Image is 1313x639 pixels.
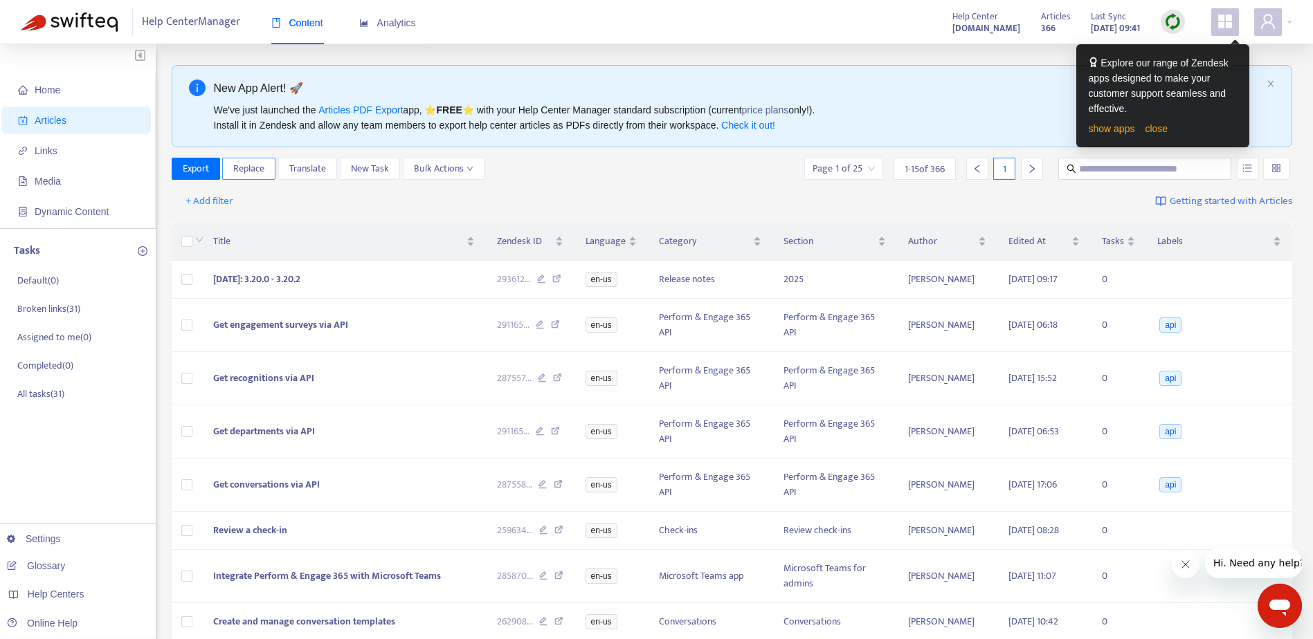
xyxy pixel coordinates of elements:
p: Completed ( 0 ) [17,358,73,373]
span: left [972,164,982,174]
iframe: Message from company [1205,548,1302,578]
p: All tasks ( 31 ) [17,387,64,401]
td: [PERSON_NAME] [897,459,997,512]
a: Glossary [7,560,65,571]
span: right [1027,164,1037,174]
td: 0 [1091,299,1146,352]
span: appstore [1217,13,1233,30]
span: Replace [233,161,264,176]
span: en-us [586,317,617,333]
span: en-us [586,568,617,584]
a: Online Help [7,618,78,629]
span: en-us [586,272,617,287]
td: Perform & Engage 365 API [648,299,772,352]
span: 285870 ... [497,568,533,584]
span: down [195,236,203,244]
span: Hi. Need any help? [8,10,100,21]
th: Author [897,223,997,261]
span: [DATE] 09:17 [1008,271,1058,287]
span: container [18,207,28,216]
td: 0 [1091,405,1146,459]
span: [DATE] 06:53 [1008,423,1059,439]
th: Title [202,223,486,261]
td: [PERSON_NAME] [897,405,997,459]
th: Category [648,223,772,261]
div: Explore our range of Zendesk apps designed to make your customer support seamless and effective. [1089,55,1237,116]
button: New Task [340,158,400,180]
a: Settings [7,533,61,544]
p: Tasks [14,243,40,259]
span: 1 - 15 of 366 [905,162,945,176]
span: 287557 ... [497,371,532,386]
span: Tasks [1102,234,1124,249]
a: Articles PDF Export [318,104,403,115]
td: Microsoft Teams app [648,550,772,603]
span: home [18,85,28,95]
td: [PERSON_NAME] [897,550,997,603]
div: 1 [993,158,1015,180]
span: [DATE] 11:07 [1008,568,1056,584]
button: Translate [278,158,337,180]
span: [DATE] 10:42 [1008,613,1058,629]
button: + Add filter [175,190,244,212]
img: sync.dc5367851b00ba804db3.png [1164,13,1181,30]
p: Assigned to me ( 0 ) [17,330,91,344]
span: Content [271,17,323,28]
a: show apps [1089,123,1135,134]
span: Translate [289,161,326,176]
span: Export [183,161,209,176]
span: api [1159,424,1181,439]
iframe: Button to launch messaging window [1258,584,1302,628]
span: Bulk Actions [414,161,473,176]
th: Edited At [997,223,1091,261]
span: 291165 ... [497,317,529,333]
span: Analytics [359,17,416,28]
td: Check-ins [648,512,772,550]
span: Title [213,234,464,249]
span: Zendesk ID [497,234,552,249]
span: en-us [586,424,617,439]
span: + Add filter [185,193,233,210]
span: 259634 ... [497,523,533,538]
strong: [DATE] 09:41 [1091,21,1140,36]
span: [DATE] 08:28 [1008,522,1059,538]
td: Perform & Engage 365 API [648,405,772,459]
td: 0 [1091,261,1146,299]
td: 0 [1091,512,1146,550]
span: Articles [35,115,66,126]
td: 0 [1091,550,1146,603]
span: Get recognitions via API [213,370,314,386]
div: New App Alert! 🚀 [214,80,1262,97]
span: Help Centers [28,589,84,600]
td: Perform & Engage 365 API [772,459,897,512]
span: Links [35,145,57,156]
span: Author [908,234,975,249]
button: unordered-list [1237,158,1258,180]
th: Tasks [1091,223,1146,261]
button: Export [172,158,220,180]
iframe: Close message [1172,550,1199,578]
span: en-us [586,614,617,629]
td: [PERSON_NAME] [897,352,997,405]
td: Perform & Engage 365 API [648,459,772,512]
span: Get conversations via API [213,476,320,492]
span: Media [35,176,61,187]
span: [DATE] 17:06 [1008,476,1057,492]
span: Category [659,234,750,249]
td: Perform & Engage 365 API [772,299,897,352]
td: Perform & Engage 365 API [648,352,772,405]
th: Section [772,223,897,261]
td: Microsoft Teams for admins [772,550,897,603]
div: We've just launched the app, ⭐ ⭐️ with your Help Center Manager standard subscription (current on... [214,102,1262,133]
button: Replace [222,158,275,180]
th: Labels [1146,223,1292,261]
a: [DOMAIN_NAME] [952,20,1020,36]
td: Release notes [648,261,772,299]
td: Review check-ins [772,512,897,550]
span: [DATE]: 3.20.0 - 3.20.2 [213,271,300,287]
span: Language [586,234,626,249]
span: Review a check-in [213,522,287,538]
td: [PERSON_NAME] [897,512,997,550]
img: Swifteq [21,12,118,32]
span: [DATE] 06:18 [1008,317,1058,333]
